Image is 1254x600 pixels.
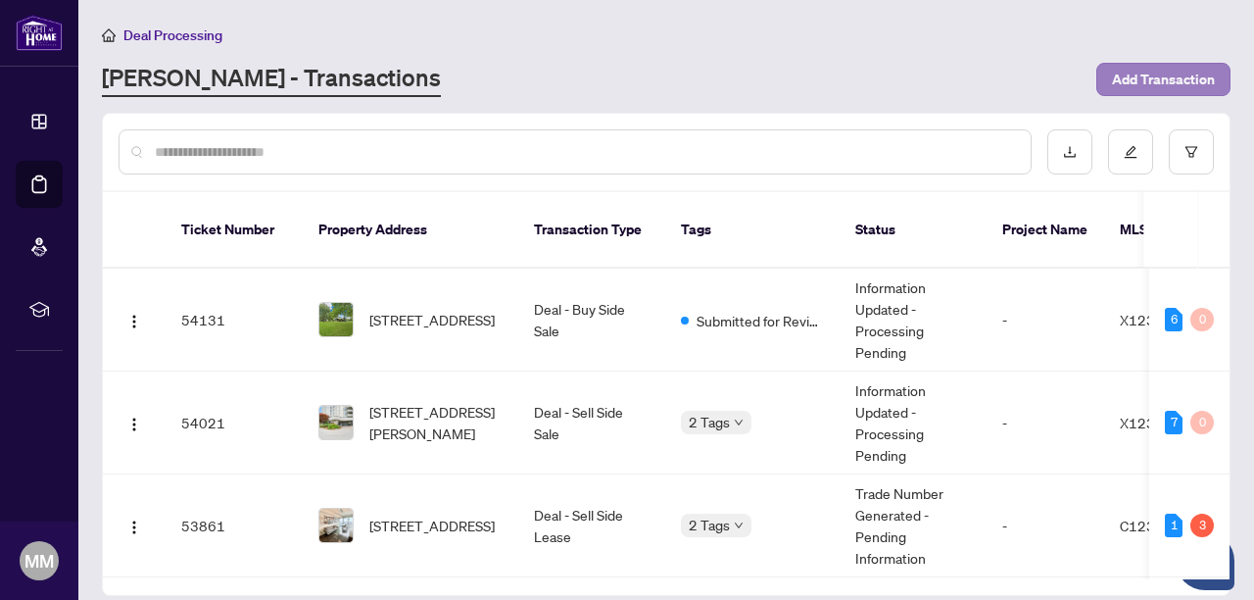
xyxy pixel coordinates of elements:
[665,192,840,269] th: Tags
[1190,308,1214,331] div: 0
[1120,517,1199,534] span: C12375118
[319,303,353,336] img: thumbnail-img
[303,192,518,269] th: Property Address
[319,509,353,542] img: thumbnail-img
[119,407,150,438] button: Logo
[840,372,987,475] td: Information Updated - Processing Pending
[697,310,824,331] span: Submitted for Review
[1120,414,1199,431] span: X12344813
[840,269,987,372] td: Information Updated - Processing Pending
[166,269,303,372] td: 54131
[1120,311,1199,328] span: X12373203
[987,192,1104,269] th: Project Name
[987,269,1104,372] td: -
[840,475,987,577] td: Trade Number Generated - Pending Information
[689,411,730,433] span: 2 Tags
[166,372,303,475] td: 54021
[126,314,142,329] img: Logo
[1124,145,1137,159] span: edit
[102,28,116,42] span: home
[1169,129,1214,175] button: filter
[126,520,142,535] img: Logo
[119,304,150,335] button: Logo
[119,510,150,541] button: Logo
[734,418,744,427] span: down
[369,515,495,536] span: [STREET_ADDRESS]
[369,309,495,330] span: [STREET_ADDRESS]
[518,475,665,577] td: Deal - Sell Side Lease
[1184,145,1198,159] span: filter
[1063,145,1077,159] span: download
[689,514,730,536] span: 2 Tags
[102,62,441,97] a: [PERSON_NAME] - Transactions
[840,192,987,269] th: Status
[123,26,222,44] span: Deal Processing
[987,372,1104,475] td: -
[734,521,744,530] span: down
[518,192,665,269] th: Transaction Type
[1165,411,1182,434] div: 7
[369,401,503,444] span: [STREET_ADDRESS][PERSON_NAME]
[1104,192,1222,269] th: MLS #
[1165,514,1182,537] div: 1
[1190,514,1214,537] div: 3
[16,15,63,51] img: logo
[166,475,303,577] td: 53861
[1112,64,1215,95] span: Add Transaction
[319,406,353,439] img: thumbnail-img
[1096,63,1230,96] button: Add Transaction
[987,475,1104,577] td: -
[1047,129,1092,175] button: download
[1108,129,1153,175] button: edit
[166,192,303,269] th: Ticket Number
[518,372,665,475] td: Deal - Sell Side Sale
[1165,308,1182,331] div: 6
[126,417,142,432] img: Logo
[1190,411,1214,434] div: 0
[518,269,665,372] td: Deal - Buy Side Sale
[24,547,54,575] span: MM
